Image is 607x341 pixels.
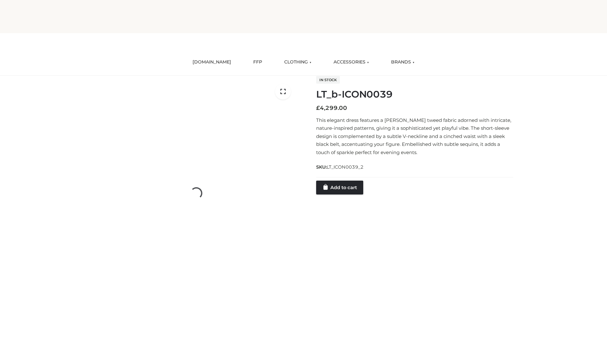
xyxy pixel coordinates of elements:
[316,181,363,194] a: Add to cart
[279,55,316,69] a: CLOTHING
[316,76,340,84] span: In stock
[248,55,267,69] a: FFP
[188,55,236,69] a: [DOMAIN_NAME]
[329,55,374,69] a: ACCESSORIES
[316,89,513,100] h1: LT_b-ICON0039
[316,163,364,171] span: SKU:
[316,116,513,157] p: This elegant dress features a [PERSON_NAME] tweed fabric adorned with intricate, nature-inspired ...
[327,164,364,170] span: LT_ICON0039_2
[316,105,320,111] span: £
[386,55,419,69] a: BRANDS
[316,105,347,111] bdi: 4,299.00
